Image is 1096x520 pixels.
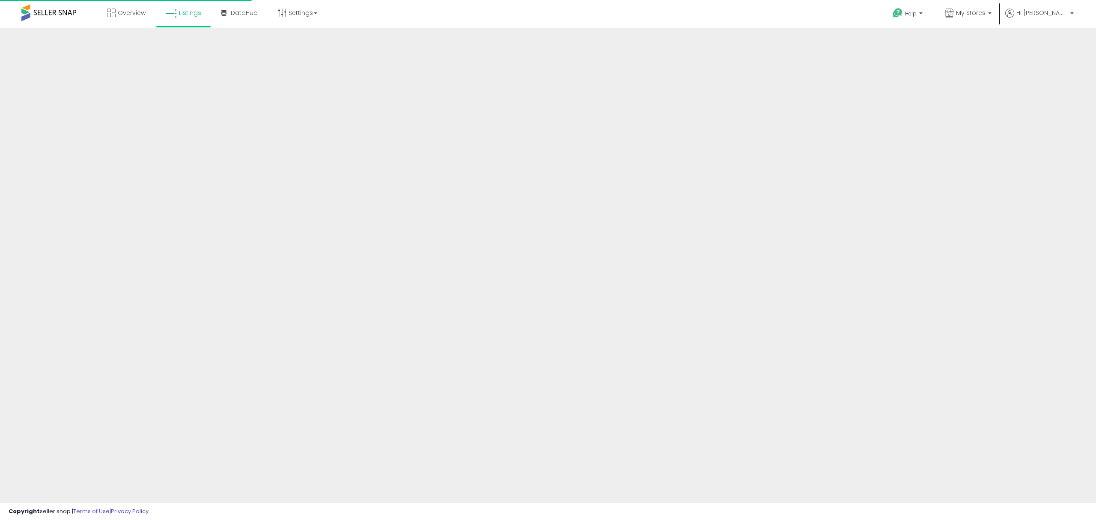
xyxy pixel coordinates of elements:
span: Hi [PERSON_NAME] [1016,9,1068,17]
i: Get Help [892,8,903,18]
a: Help [886,1,931,28]
span: My Stores [956,9,986,17]
span: Overview [118,9,146,17]
span: Help [905,10,917,17]
a: Hi [PERSON_NAME] [1005,9,1074,28]
span: Listings [179,9,201,17]
span: DataHub [231,9,258,17]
